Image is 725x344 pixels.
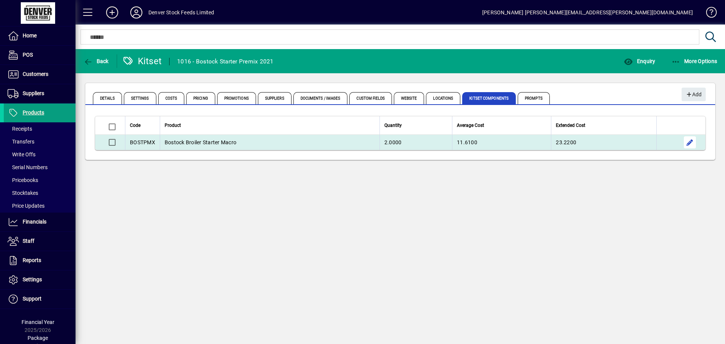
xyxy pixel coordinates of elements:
span: Financials [23,219,46,225]
span: Transfers [8,139,34,145]
span: Home [23,32,37,39]
div: Kitset [123,55,162,67]
span: Locations [426,92,460,104]
span: Receipts [8,126,32,132]
td: 11.6100 [452,135,551,150]
span: POS [23,52,33,58]
app-page-header-button: Back [76,54,117,68]
span: Website [394,92,424,104]
a: Receipts [4,122,76,135]
a: Home [4,26,76,45]
a: Knowledge Base [700,2,716,26]
span: Costs [158,92,185,104]
span: Financial Year [22,319,54,325]
div: BOSTPMX [130,139,155,146]
span: Quantity [384,121,402,130]
span: Stocktakes [8,190,38,196]
span: Suppliers [258,92,292,104]
button: Profile [124,6,148,19]
a: Serial Numbers [4,161,76,174]
a: Support [4,290,76,309]
a: Staff [4,232,76,251]
a: Transfers [4,135,76,148]
span: Settings [124,92,156,104]
a: Price Updates [4,199,76,212]
a: Reports [4,251,76,270]
a: Settings [4,270,76,289]
td: 23.2200 [551,135,656,150]
span: Products [23,110,44,116]
span: Kitset Components [462,92,516,104]
span: Pricing [186,92,215,104]
span: Documents / Images [293,92,348,104]
button: More Options [669,54,719,68]
span: Prompts [518,92,550,104]
a: Pricebooks [4,174,76,187]
span: Extended Cost [556,121,585,130]
td: Bostock Broiler Starter Macro [160,135,379,150]
span: Settings [23,276,42,282]
span: Staff [23,238,34,244]
a: Write Offs [4,148,76,161]
span: Price Updates [8,203,45,209]
span: Back [83,58,109,64]
span: Custom Fields [349,92,392,104]
span: Details [93,92,122,104]
div: Denver Stock Feeds Limited [148,6,214,19]
td: 2.0000 [379,135,452,150]
span: Customers [23,71,48,77]
span: Add [685,88,702,101]
a: Suppliers [4,84,76,103]
button: Back [82,54,111,68]
span: Package [28,335,48,341]
a: POS [4,46,76,65]
span: Suppliers [23,90,44,96]
button: Add [100,6,124,19]
a: Financials [4,213,76,231]
span: Product [165,121,181,130]
a: Customers [4,65,76,84]
span: Enquiry [624,58,655,64]
span: Pricebooks [8,177,38,183]
span: Write Offs [8,151,35,157]
button: Edit [684,136,696,148]
button: Add [682,88,706,101]
div: 1016 - Bostock Starter Premix 2021 [177,56,274,68]
span: More Options [671,58,717,64]
span: Serial Numbers [8,164,48,170]
span: Support [23,296,42,302]
div: [PERSON_NAME] [PERSON_NAME][EMAIL_ADDRESS][PERSON_NAME][DOMAIN_NAME] [482,6,693,19]
span: Code [130,121,140,130]
span: Promotions [217,92,256,104]
span: Reports [23,257,41,263]
button: Enquiry [622,54,657,68]
span: Average Cost [457,121,484,130]
a: Stocktakes [4,187,76,199]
